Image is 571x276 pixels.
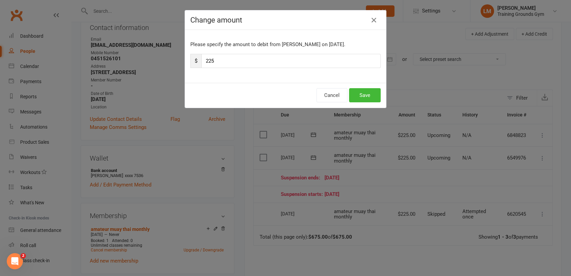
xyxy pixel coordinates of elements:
[349,88,381,102] button: Save
[190,16,381,24] h4: Change amount
[21,253,26,258] span: 2
[369,15,379,26] button: Close
[190,40,381,48] p: Please specify the amount to debit from [PERSON_NAME] on [DATE].
[316,88,347,102] button: Cancel
[190,54,201,68] span: $
[7,253,23,269] iframe: Intercom live chat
